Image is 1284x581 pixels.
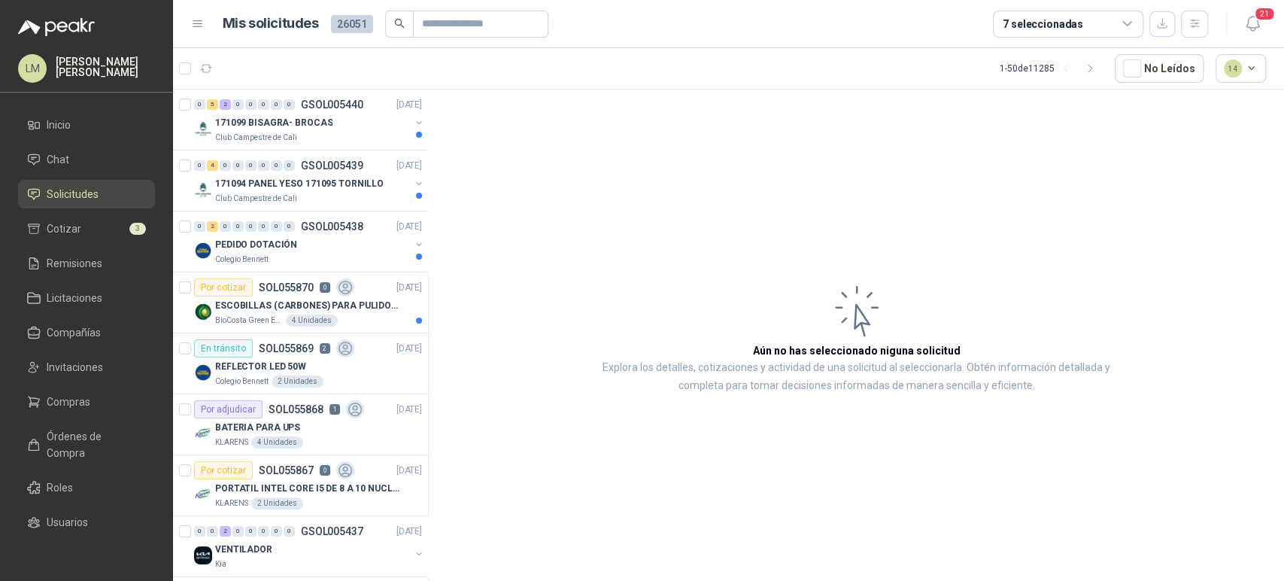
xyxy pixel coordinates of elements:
[271,526,282,537] div: 0
[194,400,263,418] div: Por adjudicar
[301,99,363,110] p: GSOL005440
[47,290,102,306] span: Licitaciones
[245,99,256,110] div: 0
[215,376,269,388] p: Colegio Bennett
[286,315,338,327] div: 4 Unidades
[215,421,300,435] p: BATERIA PARA UPS
[194,96,425,144] a: 0 5 2 0 0 0 0 0 GSOL005440[DATE] Company Logo171099 BISAGRA- BROCASClub Campestre de Cali
[232,526,244,537] div: 0
[220,221,231,232] div: 0
[245,221,256,232] div: 0
[259,282,314,293] p: SOL055870
[223,13,319,35] h1: Mis solicitudes
[215,238,297,252] p: PEDIDO DOTACIÓN
[215,299,402,313] p: ESCOBILLAS (CARBONES) PARA PULIDORA DEWALT
[18,318,155,347] a: Compañías
[396,220,422,234] p: [DATE]
[284,99,295,110] div: 0
[47,221,81,237] span: Cotizar
[579,359,1134,395] p: Explora los detalles, cotizaciones y actividad de una solicitud al seleccionarla. Obtén informaci...
[284,160,295,171] div: 0
[258,221,269,232] div: 0
[194,242,212,260] img: Company Logo
[194,424,212,443] img: Company Logo
[301,221,363,232] p: GSOL005438
[194,221,205,232] div: 0
[258,160,269,171] div: 0
[396,281,422,295] p: [DATE]
[194,339,253,357] div: En tránsito
[396,464,422,478] p: [DATE]
[207,526,218,537] div: 0
[331,15,373,33] span: 26051
[215,132,297,144] p: Club Campestre de Cali
[245,160,256,171] div: 0
[215,177,384,191] p: 171094 PANEL YESO 171095 TORNILLO
[396,525,422,539] p: [DATE]
[215,360,306,374] p: REFLECTOR LED 50W
[220,160,231,171] div: 0
[18,473,155,502] a: Roles
[194,160,205,171] div: 0
[271,99,282,110] div: 0
[18,54,47,83] div: LM
[301,526,363,537] p: GSOL005437
[259,343,314,354] p: SOL055869
[272,376,323,388] div: 2 Unidades
[18,353,155,382] a: Invitaciones
[258,526,269,537] div: 0
[396,403,422,417] p: [DATE]
[47,117,71,133] span: Inicio
[18,388,155,416] a: Compras
[396,98,422,112] p: [DATE]
[1254,7,1275,21] span: 21
[220,99,231,110] div: 2
[320,465,330,476] p: 0
[207,221,218,232] div: 2
[18,543,155,571] a: Categorías
[753,342,961,359] h3: Aún no has seleccionado niguna solicitud
[258,99,269,110] div: 0
[396,159,422,173] p: [DATE]
[396,342,422,356] p: [DATE]
[1216,54,1267,83] button: 14
[207,160,218,171] div: 4
[47,514,88,531] span: Usuarios
[56,56,155,78] p: [PERSON_NAME] [PERSON_NAME]
[1000,56,1103,81] div: 1 - 50 de 11285
[284,221,295,232] div: 0
[18,18,95,36] img: Logo peakr
[194,485,212,503] img: Company Logo
[251,437,303,449] div: 4 Unidades
[301,160,363,171] p: GSOL005439
[47,324,101,341] span: Compañías
[47,394,90,410] span: Compras
[194,522,425,570] a: 0 0 2 0 0 0 0 0 GSOL005437[DATE] Company LogoVENTILADORKia
[18,145,155,174] a: Chat
[232,99,244,110] div: 0
[245,526,256,537] div: 0
[259,465,314,476] p: SOL055867
[194,181,212,199] img: Company Logo
[1003,16,1083,32] div: 7 seleccionadas
[320,282,330,293] p: 0
[215,437,248,449] p: KLARENS
[194,120,212,138] img: Company Logo
[215,315,283,327] p: BioCosta Green Energy S.A.S
[18,214,155,243] a: Cotizar3
[173,394,428,455] a: Por adjudicarSOL0558681[DATE] Company LogoBATERIA PARA UPSKLARENS4 Unidades
[394,18,405,29] span: search
[215,497,248,510] p: KLARENS
[271,160,282,171] div: 0
[18,508,155,537] a: Usuarios
[215,254,269,266] p: Colegio Bennett
[47,479,73,496] span: Roles
[215,482,402,496] p: PORTATIL INTEL CORE I5 DE 8 A 10 NUCLEOS
[194,99,205,110] div: 0
[194,461,253,479] div: Por cotizar
[232,221,244,232] div: 0
[320,343,330,354] p: 2
[173,333,428,394] a: En tránsitoSOL0558692[DATE] Company LogoREFLECTOR LED 50WColegio Bennett2 Unidades
[18,249,155,278] a: Remisiones
[194,526,205,537] div: 0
